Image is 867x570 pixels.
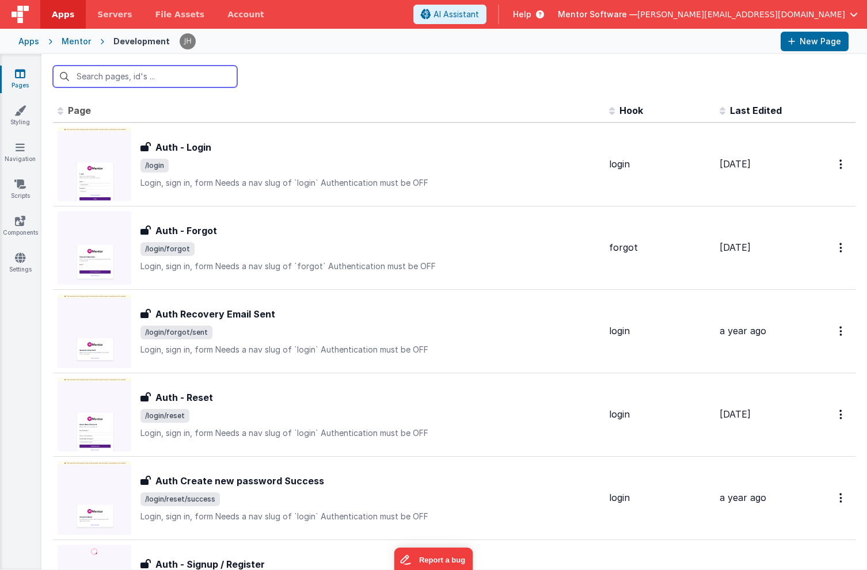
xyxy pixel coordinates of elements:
[140,326,212,339] span: /login/forgot/sent
[832,319,851,343] button: Options
[730,105,782,116] span: Last Edited
[18,36,39,47] div: Apps
[832,403,851,426] button: Options
[781,32,849,51] button: New Page
[720,325,766,336] span: a year ago
[609,241,710,254] div: forgot
[62,36,91,47] div: Mentor
[720,492,766,503] span: a year ago
[413,5,486,24] button: AI Assistant
[155,307,275,321] h3: Auth Recovery Email Sent
[155,224,217,238] h3: Auth - Forgot
[140,159,169,173] span: /login
[52,9,74,20] span: Apps
[609,158,710,171] div: login
[140,492,220,506] span: /login/reset/success
[140,177,600,189] p: Login, sign in, form Needs a nav slug of `login` Authentication must be OFF
[637,9,845,20] span: [PERSON_NAME][EMAIL_ADDRESS][DOMAIN_NAME]
[140,511,600,522] p: Login, sign in, form Needs a nav slug of `login` Authentication must be OFF
[558,9,858,20] button: Mentor Software — [PERSON_NAME][EMAIL_ADDRESS][DOMAIN_NAME]
[113,36,170,47] div: Development
[619,105,643,116] span: Hook
[140,242,195,256] span: /login/forgot
[155,140,211,154] h3: Auth - Login
[53,66,237,87] input: Search pages, id's ...
[513,9,531,20] span: Help
[434,9,479,20] span: AI Assistant
[832,152,851,176] button: Options
[609,491,710,504] div: login
[720,158,751,170] span: [DATE]
[720,242,751,253] span: [DATE]
[832,486,851,510] button: Options
[832,236,851,259] button: Options
[140,261,600,272] p: Login, sign in, form Needs a nav slug of `forgot` Authentication must be OFF
[609,324,710,338] div: login
[68,105,91,116] span: Page
[155,474,324,488] h3: Auth Create new password Success
[140,409,189,423] span: /login/reset
[558,9,637,20] span: Mentor Software —
[720,408,751,420] span: [DATE]
[155,9,205,20] span: File Assets
[180,33,196,49] img: c2badad8aad3a9dfc60afe8632b41ba8
[140,427,600,439] p: Login, sign in, form Needs a nav slug of `login` Authentication must be OFF
[97,9,132,20] span: Servers
[155,391,213,404] h3: Auth - Reset
[140,344,600,355] p: Login, sign in, form Needs a nav slug of `login` Authentication must be OFF
[609,408,710,421] div: login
